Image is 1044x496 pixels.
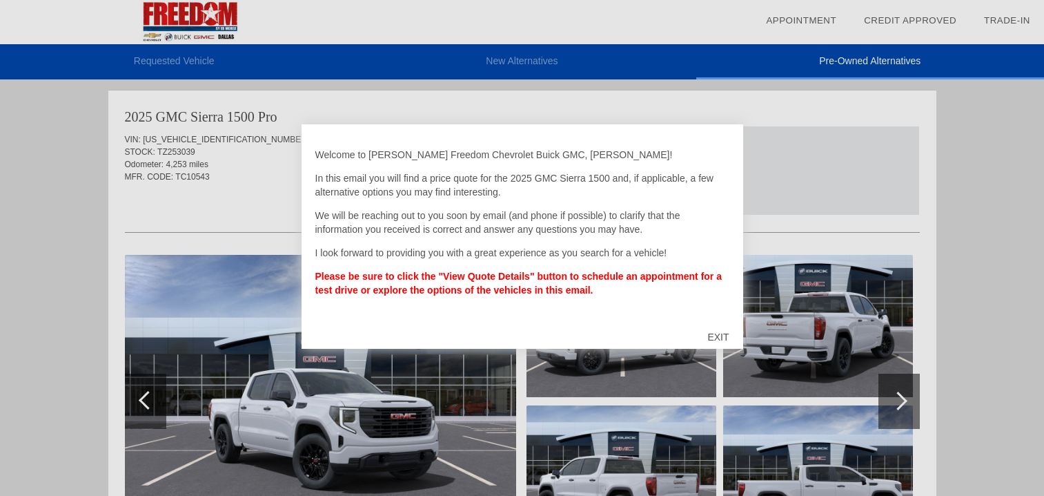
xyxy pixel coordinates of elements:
[315,209,729,236] p: We will be reaching out to you soon by email (and phone if possible) to clarify that the informat...
[315,148,729,162] p: Welcome to [PERSON_NAME] Freedom Chevrolet Buick GMC, [PERSON_NAME]!
[766,15,836,26] a: Appointment
[315,246,729,260] p: I look forward to providing you with a great experience as you search for a vehicle!
[315,271,722,296] strong: Please be sure to click the "View Quote Details" button to schedule an appointment for a test dri...
[693,316,742,358] div: EXIT
[984,15,1030,26] a: Trade-In
[864,15,956,26] a: Credit Approved
[315,171,729,199] p: In this email you will find a price quote for the 2025 GMC Sierra 1500 and, if applicable, a few ...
